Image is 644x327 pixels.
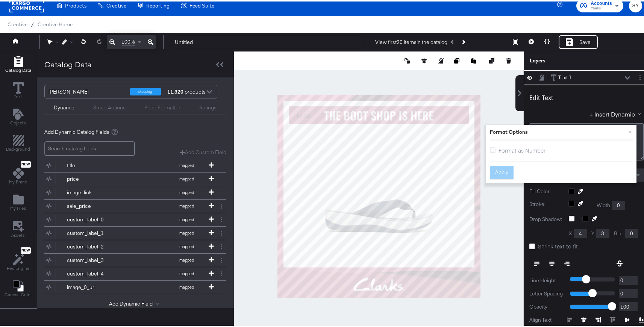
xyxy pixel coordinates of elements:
[9,177,27,183] span: My Brand
[44,279,226,292] div: image_0_urlmapped
[106,1,126,7] span: Creative
[122,37,135,44] span: 100%
[44,140,135,154] input: Search catalog fields
[21,247,31,251] span: New
[529,315,567,322] label: Align Text
[375,37,447,44] div: View first 20 items in the catalog
[14,92,23,98] span: Text
[529,186,563,194] label: Fill Color:
[538,241,578,248] span: Shrink text to fit
[166,229,208,234] span: mapped
[44,212,217,225] button: custom_label_0mapped
[591,4,612,10] span: Clarks
[569,229,572,236] label: X
[67,201,121,208] div: sale_price
[189,1,214,7] span: Feed Suite
[44,225,226,238] div: custom_label_1mapped
[44,239,217,252] button: custom_label_2mapped
[454,57,459,62] svg: Copy image
[12,231,25,237] span: Assets
[458,34,468,47] button: Next Product
[44,225,217,238] button: custom_label_1mapped
[471,56,479,63] button: Paste image
[1,53,36,74] button: Add Rectangle
[7,264,30,270] span: Rec Engine
[529,214,563,221] label: Drop Shadow:
[471,57,476,62] svg: Paste image
[454,56,462,63] button: Copy image
[67,242,121,249] div: custom_label_2
[530,56,606,63] div: Layers
[21,160,31,165] span: New
[67,215,121,222] div: custom_label_0
[166,256,208,261] span: mapped
[65,1,86,7] span: Products
[2,132,35,153] button: Add Rectangle
[44,252,226,265] div: custom_label_3mapped
[167,84,185,97] strong: 11,320
[44,239,226,252] div: custom_label_2mapped
[67,255,121,262] div: custom_label_3
[551,72,572,80] button: Text 1
[167,84,189,97] div: products
[623,123,636,137] button: ×
[38,20,73,26] span: Creative Home
[529,289,564,296] label: Letter Spacing
[44,171,226,184] div: pricemapped
[529,199,563,208] label: Stroke:
[10,204,26,210] span: My Files
[529,302,564,309] label: Opacity
[67,188,121,195] div: image_link
[67,228,121,235] div: custom_label_1
[109,299,162,306] button: Add Dynamic Field
[44,157,226,171] div: titlemapped
[5,290,32,296] span: Canvas Color
[8,79,29,100] button: Text
[166,161,208,167] span: mapped
[93,103,126,110] div: Smart Actions
[44,198,226,211] div: sale_pricemapped
[67,174,121,181] div: price
[591,229,594,236] label: Y
[529,92,553,100] div: Edit Text
[44,266,226,279] div: custom_label_4mapped
[166,269,208,275] span: mapped
[2,244,34,272] button: NewRec Engine
[54,103,74,110] div: Dynamic
[5,66,31,72] span: Catalog Data
[166,175,208,180] span: mapped
[180,147,226,154] button: Add Custom Field
[559,34,598,47] button: Save
[67,282,121,289] div: image_0_url
[558,73,572,80] div: Text 1
[27,20,38,26] span: /
[44,212,226,225] div: custom_label_0mapped
[529,276,564,283] label: Line Height
[166,215,208,221] span: mapped
[44,171,217,184] button: pricemapped
[6,145,30,151] span: Background
[44,157,217,171] button: titlemapped
[5,158,32,186] button: NewMy Brand
[490,127,633,134] div: Format Options
[48,84,124,97] div: [PERSON_NAME]
[67,269,121,276] div: custom_label_4
[44,185,217,198] button: image_linkmapped
[44,58,92,68] div: Catalog Data
[44,198,217,211] button: sale_pricemapped
[67,160,121,168] div: title
[166,188,208,194] span: mapped
[166,283,208,288] span: mapped
[166,202,208,207] span: mapped
[8,20,27,26] span: Creative
[589,109,644,117] button: + Insert Dynamic
[11,118,26,124] span: Objects
[146,1,170,7] span: Reporting
[44,127,109,134] span: Add Dynamic Catalog Fields
[44,266,217,279] button: custom_label_4mapped
[166,242,208,248] span: mapped
[44,185,226,198] div: image_linkmapped
[597,200,610,207] label: Width
[636,72,644,80] button: Layer Options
